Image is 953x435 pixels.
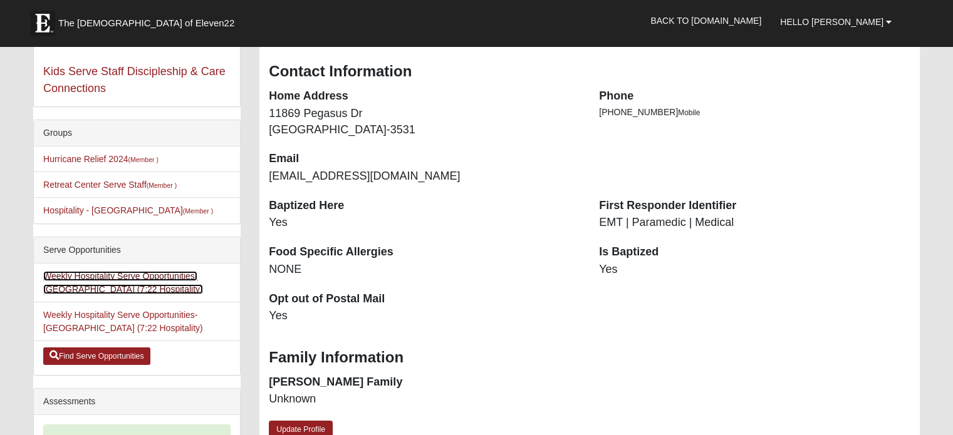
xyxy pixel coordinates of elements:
[34,389,240,415] div: Assessments
[269,374,580,391] dt: [PERSON_NAME] Family
[269,349,910,367] h3: Family Information
[269,63,910,81] h3: Contact Information
[641,5,771,36] a: Back to [DOMAIN_NAME]
[34,237,240,264] div: Serve Opportunities
[269,291,580,307] dt: Opt out of Postal Mail
[269,106,580,138] dd: 11869 Pegasus Dr [GEOGRAPHIC_DATA]-3531
[269,151,580,167] dt: Email
[269,262,580,278] dd: NONE
[599,106,910,119] li: [PHONE_NUMBER]
[128,156,158,163] small: (Member )
[43,347,150,365] a: Find Serve Opportunities
[269,88,580,105] dt: Home Address
[43,154,159,164] a: Hurricane Relief 2024(Member )
[183,207,213,215] small: (Member )
[24,4,274,36] a: The [DEMOGRAPHIC_DATA] of Eleven22
[30,11,55,36] img: Eleven22 logo
[599,262,910,278] dd: Yes
[771,6,901,38] a: Hello [PERSON_NAME]
[678,108,700,117] span: Mobile
[269,168,580,185] dd: [EMAIL_ADDRESS][DOMAIN_NAME]
[58,17,234,29] span: The [DEMOGRAPHIC_DATA] of Eleven22
[599,198,910,214] dt: First Responder Identifier
[780,17,883,27] span: Hello [PERSON_NAME]
[599,244,910,260] dt: Is Baptized
[43,310,203,333] a: Weekly Hospitality Serve Opportunities-[GEOGRAPHIC_DATA] (7:22 Hospitality)
[599,88,910,105] dt: Phone
[269,198,580,214] dt: Baptized Here
[269,391,580,407] dd: Unknown
[599,215,910,231] dd: EMT | Paramedic | Medical
[43,65,226,95] a: Kids Serve Staff Discipleship & Care Connections
[147,182,177,189] small: (Member )
[269,308,580,324] dd: Yes
[34,120,240,146] div: Groups
[43,180,177,190] a: Retreat Center Serve Staff(Member )
[269,215,580,231] dd: Yes
[269,244,580,260] dt: Food Specific Allergies
[43,271,203,294] a: Weekly Hospitality Serve Opportunities-[GEOGRAPHIC_DATA] (7:22 Hospitality)
[43,205,213,215] a: Hospitality - [GEOGRAPHIC_DATA](Member )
